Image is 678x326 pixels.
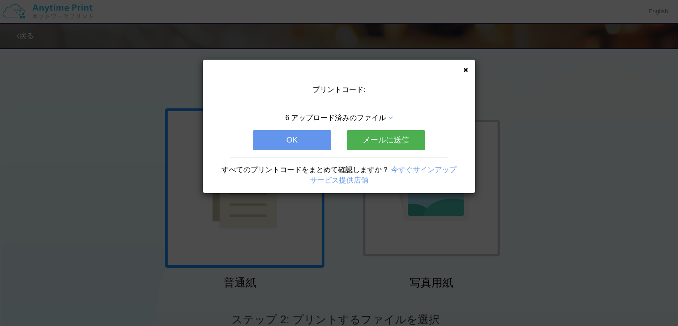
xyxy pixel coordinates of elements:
[221,166,389,173] span: すべてのプリントコードをまとめて確認しますか？
[391,166,457,173] a: 今すぐサインアップ
[313,86,365,93] span: プリントコード:
[285,114,386,122] span: 6 アップロード済みのファイル
[347,130,425,150] button: メールに送信
[310,176,368,184] a: サービス提供店舗
[253,130,331,150] button: OK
